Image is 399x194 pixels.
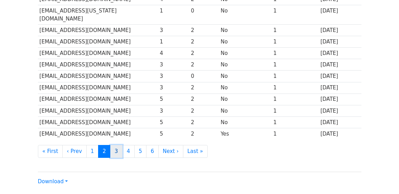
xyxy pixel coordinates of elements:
[134,145,147,158] a: 5
[219,59,271,71] td: No
[272,48,319,59] td: 1
[158,5,189,25] td: 1
[189,36,219,48] td: 2
[319,48,361,59] td: [DATE]
[110,145,123,158] a: 3
[319,71,361,82] td: [DATE]
[189,116,219,128] td: 2
[98,145,111,158] a: 2
[219,48,271,59] td: No
[219,36,271,48] td: No
[189,128,219,139] td: 2
[272,25,319,36] td: 1
[219,71,271,82] td: No
[272,116,319,128] td: 1
[189,71,219,82] td: 0
[319,59,361,71] td: [DATE]
[272,71,319,82] td: 1
[189,105,219,116] td: 2
[38,128,158,139] td: [EMAIL_ADDRESS][DOMAIN_NAME]
[158,71,189,82] td: 3
[158,94,189,105] td: 5
[158,128,189,139] td: 5
[146,145,159,158] a: 6
[319,116,361,128] td: [DATE]
[38,105,158,116] td: [EMAIL_ADDRESS][DOMAIN_NAME]
[272,82,319,94] td: 1
[272,105,319,116] td: 1
[38,178,68,185] a: Download
[158,48,189,59] td: 4
[158,105,189,116] td: 3
[272,59,319,71] td: 1
[38,25,158,36] td: [EMAIL_ADDRESS][DOMAIN_NAME]
[219,82,271,94] td: No
[272,128,319,139] td: 1
[158,59,189,71] td: 3
[219,116,271,128] td: No
[219,25,271,36] td: No
[219,5,271,25] td: No
[319,25,361,36] td: [DATE]
[183,145,208,158] a: Last »
[158,25,189,36] td: 3
[86,145,99,158] a: 1
[319,105,361,116] td: [DATE]
[189,82,219,94] td: 2
[219,128,271,139] td: Yes
[319,5,361,25] td: [DATE]
[189,59,219,71] td: 2
[319,82,361,94] td: [DATE]
[38,82,158,94] td: [EMAIL_ADDRESS][DOMAIN_NAME]
[364,161,399,194] iframe: Chat Widget
[189,48,219,59] td: 2
[38,116,158,128] td: [EMAIL_ADDRESS][DOMAIN_NAME]
[189,25,219,36] td: 2
[219,105,271,116] td: No
[38,71,158,82] td: [EMAIL_ADDRESS][DOMAIN_NAME]
[158,145,183,158] a: Next ›
[38,59,158,71] td: [EMAIL_ADDRESS][DOMAIN_NAME]
[319,128,361,139] td: [DATE]
[158,36,189,48] td: 1
[158,82,189,94] td: 3
[38,5,158,25] td: [EMAIL_ADDRESS][US_STATE][DOMAIN_NAME]
[158,116,189,128] td: 5
[189,5,219,25] td: 0
[38,48,158,59] td: [EMAIL_ADDRESS][DOMAIN_NAME]
[38,145,63,158] a: « First
[272,5,319,25] td: 1
[272,36,319,48] td: 1
[219,94,271,105] td: No
[122,145,135,158] a: 4
[189,94,219,105] td: 2
[38,36,158,48] td: [EMAIL_ADDRESS][DOMAIN_NAME]
[319,36,361,48] td: [DATE]
[272,94,319,105] td: 1
[38,94,158,105] td: [EMAIL_ADDRESS][DOMAIN_NAME]
[319,94,361,105] td: [DATE]
[62,145,87,158] a: ‹ Prev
